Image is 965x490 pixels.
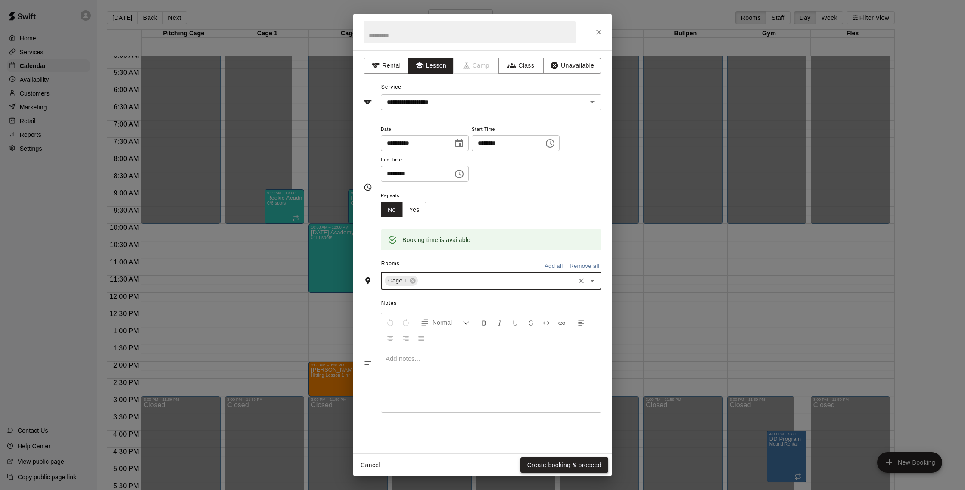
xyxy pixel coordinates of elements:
button: Close [591,25,607,40]
button: Center Align [383,330,398,346]
span: Service [381,84,402,90]
span: Cage 1 [385,276,411,285]
button: Clear [575,275,587,287]
button: Cancel [357,457,384,473]
button: Format Italics [492,315,507,330]
button: Remove all [567,260,601,273]
span: Rooms [381,261,400,267]
button: Choose date, selected date is Sep 14, 2025 [451,135,468,152]
button: Lesson [408,58,454,74]
button: Justify Align [414,330,429,346]
button: Left Align [574,315,588,330]
svg: Notes [364,359,372,367]
button: Choose time, selected time is 12:00 PM [542,135,559,152]
button: Redo [398,315,413,330]
button: Unavailable [543,58,601,74]
button: Insert Link [554,315,569,330]
span: Start Time [472,124,560,136]
svg: Rooms [364,276,372,285]
button: Yes [402,202,426,218]
button: Open [586,275,598,287]
button: Format Underline [508,315,523,330]
button: Class [498,58,544,74]
button: Undo [383,315,398,330]
svg: Service [364,98,372,106]
button: Rental [364,58,409,74]
button: Right Align [398,330,413,346]
button: Formatting Options [417,315,473,330]
span: Normal [433,318,463,327]
button: Open [586,96,598,108]
div: outlined button group [381,202,426,218]
span: End Time [381,155,469,166]
span: Notes [381,297,601,310]
div: Cage 1 [385,276,418,286]
svg: Timing [364,183,372,192]
button: Format Bold [477,315,492,330]
div: Booking time is available [402,232,470,248]
span: Date [381,124,469,136]
span: Repeats [381,190,433,202]
button: Create booking & proceed [520,457,608,473]
span: Camps can only be created in the Services page [454,58,499,74]
button: No [381,202,403,218]
button: Insert Code [539,315,554,330]
button: Choose time, selected time is 1:00 PM [451,165,468,183]
button: Format Strikethrough [523,315,538,330]
button: Add all [540,260,567,273]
